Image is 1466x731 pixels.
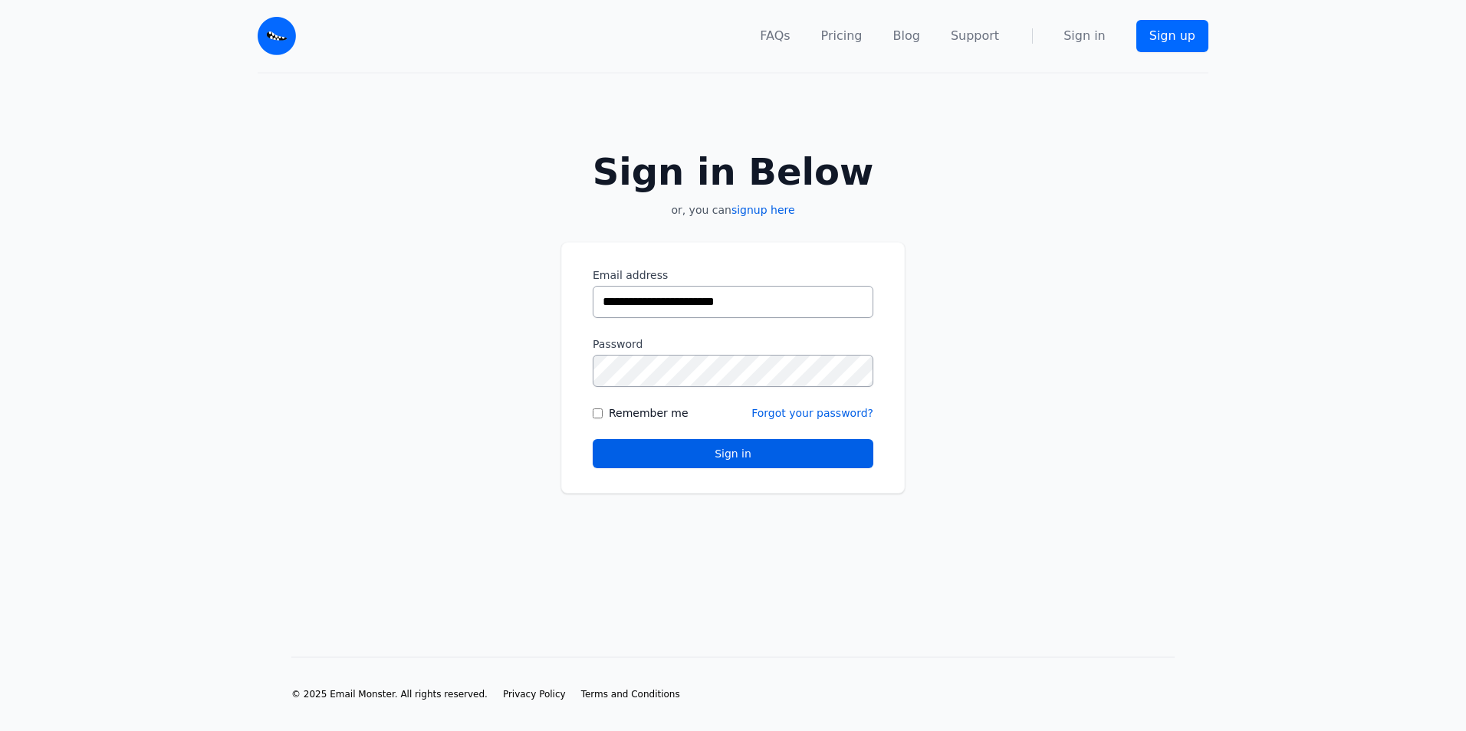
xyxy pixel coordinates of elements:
[581,689,680,700] span: Terms and Conditions
[581,688,680,700] a: Terms and Conditions
[258,17,296,55] img: Email Monster
[593,439,873,468] button: Sign in
[561,153,905,190] h2: Sign in Below
[731,204,795,216] a: signup here
[893,27,920,45] a: Blog
[291,688,488,700] li: © 2025 Email Monster. All rights reserved.
[951,27,999,45] a: Support
[821,27,863,45] a: Pricing
[593,267,873,283] label: Email address
[609,405,689,421] label: Remember me
[561,202,905,218] p: or, you can
[760,27,790,45] a: FAQs
[751,407,873,419] a: Forgot your password?
[503,689,566,700] span: Privacy Policy
[593,336,873,352] label: Password
[503,688,566,700] a: Privacy Policy
[1063,27,1106,45] a: Sign in
[1136,20,1208,52] a: Sign up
